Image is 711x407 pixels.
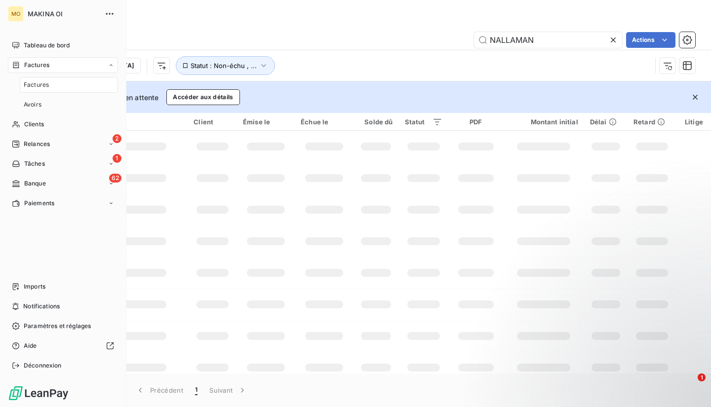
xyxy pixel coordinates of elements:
[24,140,50,148] span: Relances
[24,282,45,291] span: Imports
[8,338,118,354] a: Aide
[189,380,203,401] button: 1
[109,174,121,183] span: 62
[24,179,46,188] span: Banque
[698,373,706,381] span: 1
[24,361,62,370] span: Déconnexion
[24,341,37,350] span: Aide
[24,199,54,208] span: Paiements
[24,322,91,331] span: Paramètres et réglages
[301,118,347,126] div: Échue le
[176,56,275,75] button: Statut : Non-échu , ...
[454,118,497,126] div: PDF
[24,61,49,70] span: Factures
[24,159,45,168] span: Tâches
[405,118,443,126] div: Statut
[509,118,578,126] div: Montant initial
[8,385,69,401] img: Logo LeanPay
[24,80,49,89] span: Factures
[8,6,24,22] div: MO
[243,118,289,126] div: Émise le
[194,118,231,126] div: Client
[513,311,711,380] iframe: Intercom notifications message
[24,41,70,50] span: Tableau de bord
[633,118,671,126] div: Retard
[683,118,705,126] div: Litige
[113,134,121,143] span: 2
[23,302,60,311] span: Notifications
[129,380,189,401] button: Précédent
[474,32,622,48] input: Rechercher
[166,89,239,105] button: Accéder aux détails
[359,118,393,126] div: Solde dû
[28,10,99,18] span: MAKINA OI
[113,154,121,163] span: 1
[590,118,622,126] div: Délai
[191,62,257,70] span: Statut : Non-échu , ...
[677,373,701,397] iframe: Intercom live chat
[24,120,44,129] span: Clients
[203,380,253,401] button: Suivant
[195,385,197,395] span: 1
[626,32,675,48] button: Actions
[24,100,41,109] span: Avoirs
